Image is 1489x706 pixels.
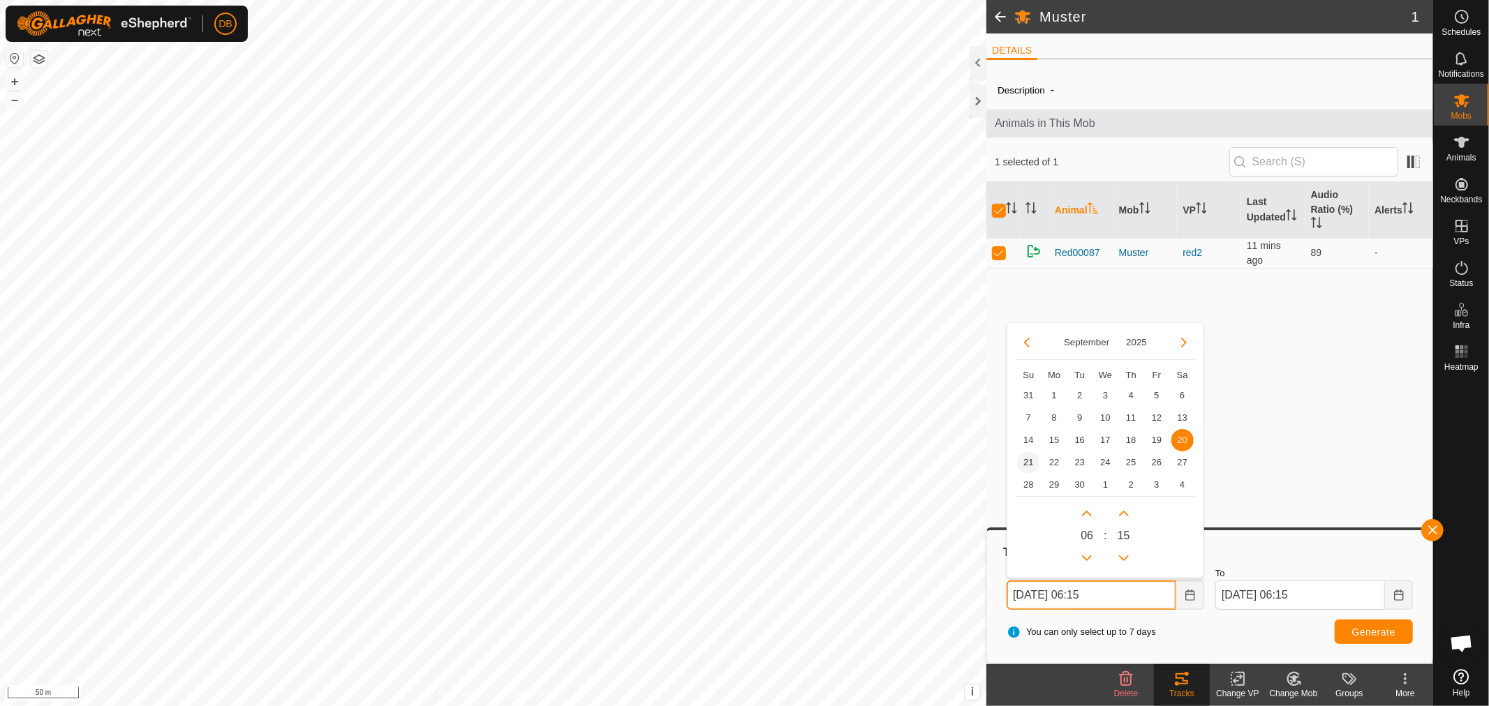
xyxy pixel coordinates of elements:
td: 21 [1016,451,1042,474]
span: 10 [1095,407,1117,429]
span: 19 [1146,429,1168,451]
span: Su [1023,370,1035,380]
td: 28 [1016,474,1042,496]
td: 11 [1118,407,1144,429]
span: 1 [1043,384,1065,407]
button: Choose Year [1120,334,1153,350]
span: 15 [1043,429,1065,451]
span: Sa [1177,370,1188,380]
button: Previous Month [1016,331,1038,354]
a: Privacy Policy [438,688,491,700]
span: 4 [1120,384,1142,407]
div: Muster [1119,246,1172,260]
span: 9 [1069,407,1091,429]
span: 3 [1146,474,1168,496]
span: 16 [1069,429,1091,451]
td: 9 [1067,407,1093,429]
span: 7 [1017,407,1039,429]
div: Tracks [1154,687,1210,700]
td: 12 [1144,407,1170,429]
button: Choose Date [1176,580,1204,610]
div: More [1377,687,1433,700]
div: Choose Date [1007,322,1204,579]
span: Fr [1153,370,1161,380]
span: Status [1449,279,1473,287]
td: 5 [1144,384,1170,407]
td: 2 [1118,474,1144,496]
th: Alerts [1369,182,1433,239]
button: Reset Map [6,50,23,67]
a: Contact Us [507,688,548,700]
span: 17 [1095,429,1117,451]
td: 16 [1067,429,1093,451]
td: 29 [1042,474,1067,496]
label: Description [998,85,1045,96]
td: 2 [1067,384,1093,407]
span: 1 [1412,6,1419,27]
span: Heatmap [1444,363,1479,371]
td: 17 [1092,429,1118,451]
p-button: Previous Minute [1113,547,1135,569]
span: Mobs [1451,112,1472,120]
p-sorticon: Activate to sort [1006,204,1017,216]
span: 2 [1069,384,1091,407]
span: 6 [1171,384,1194,407]
td: 8 [1042,407,1067,429]
span: 26 [1146,451,1168,474]
div: Open chat [1441,622,1483,664]
li: DETAILS [986,43,1037,60]
p-button: Previous Hour [1076,547,1098,569]
span: 21 [1017,451,1039,474]
button: i [965,684,980,700]
p-sorticon: Activate to sort [1286,211,1297,223]
button: Next Month [1173,331,1195,354]
span: 12 [1146,407,1168,429]
td: 3 [1092,384,1118,407]
td: 14 [1016,429,1042,451]
label: To [1215,566,1413,580]
img: returning on [1025,243,1042,260]
span: - [1045,78,1060,101]
td: 30 [1067,474,1093,496]
td: 4 [1169,474,1195,496]
span: 27 [1171,451,1194,474]
p-sorticon: Activate to sort [1196,204,1207,216]
span: Generate [1352,626,1395,638]
p-sorticon: Activate to sort [1088,204,1099,216]
span: Animals in This Mob [995,115,1425,132]
button: Generate [1335,619,1413,644]
span: Help [1453,689,1470,697]
span: 24 [1095,451,1117,474]
span: 13 [1171,407,1194,429]
span: Notifications [1439,70,1484,78]
span: Neckbands [1440,195,1482,204]
th: Animal [1049,182,1113,239]
img: Gallagher Logo [17,11,191,36]
span: Animals [1446,153,1476,162]
span: 15 [1118,527,1130,544]
span: 28 [1017,474,1039,496]
div: Groups [1321,687,1377,700]
span: 18 [1120,429,1142,451]
td: 24 [1092,451,1118,474]
td: 4 [1118,384,1144,407]
a: red2 [1183,247,1202,258]
span: 3 [1095,384,1117,407]
p-button: Next Minute [1113,502,1135,525]
button: + [6,73,23,90]
td: 27 [1169,451,1195,474]
td: 10 [1092,407,1118,429]
button: – [6,91,23,108]
td: 3 [1144,474,1170,496]
span: 0 6 [1081,527,1093,544]
span: 23 [1069,451,1091,474]
span: Th [1126,370,1136,380]
span: 31 [1017,384,1039,407]
td: 19 [1144,429,1170,451]
button: Choose Date [1385,580,1413,610]
h2: Muster [1039,8,1412,25]
button: Map Layers [31,51,47,68]
span: 1 [1095,474,1117,496]
td: 18 [1118,429,1144,451]
p-sorticon: Activate to sort [1025,204,1037,216]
